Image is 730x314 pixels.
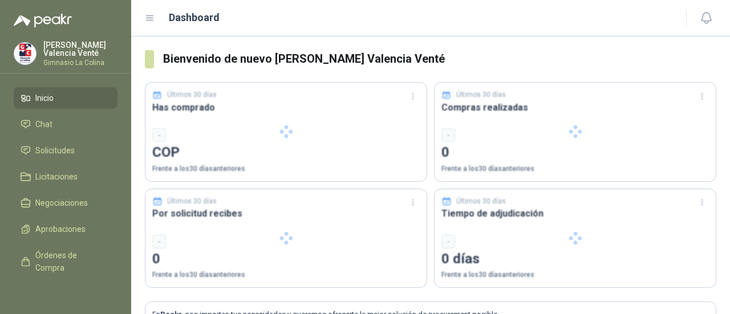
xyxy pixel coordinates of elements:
img: Company Logo [14,43,36,64]
h3: Bienvenido de nuevo [PERSON_NAME] Valencia Venté [163,50,717,68]
span: Negociaciones [35,197,88,209]
span: Chat [35,118,52,131]
span: Solicitudes [35,144,75,157]
span: Aprobaciones [35,223,86,235]
p: Gimnasio La Colina [43,59,117,66]
a: Inicio [14,87,117,109]
h1: Dashboard [169,10,220,26]
span: Órdenes de Compra [35,249,107,274]
a: Negociaciones [14,192,117,214]
a: Aprobaciones [14,218,117,240]
img: Logo peakr [14,14,72,27]
a: Solicitudes [14,140,117,161]
span: Inicio [35,92,54,104]
a: Chat [14,113,117,135]
p: [PERSON_NAME] Valencia Venté [43,41,117,57]
a: Órdenes de Compra [14,244,117,279]
a: Manuales y ayuda [14,283,117,305]
span: Licitaciones [35,170,78,183]
a: Licitaciones [14,166,117,187]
